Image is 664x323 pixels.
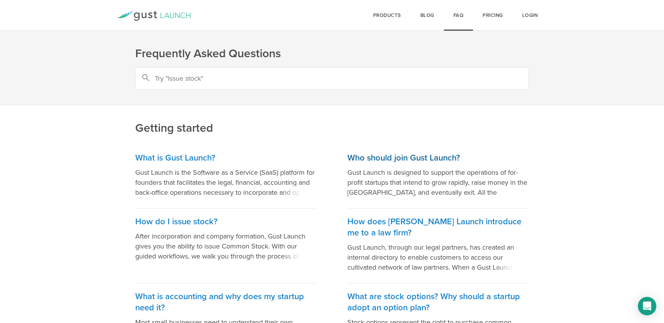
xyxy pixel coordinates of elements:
h2: Getting started [135,69,529,136]
p: Gust Launch is designed to support the operations of for-profit startups that intend to grow rapi... [347,167,529,197]
h3: What is accounting and why does my startup need it? [135,291,317,313]
h3: What is Gust Launch? [135,152,317,164]
h3: How do I issue stock? [135,216,317,227]
a: How do I issue stock? After incorporation and company formation, Gust Launch gives you the abilit... [135,209,317,283]
p: Gust Launch is the Software as a Service (SaaS) platform for founders that facilitates the legal,... [135,167,317,197]
div: Open Intercom Messenger [638,297,656,315]
h3: How does [PERSON_NAME] Launch introduce me to a law firm? [347,216,529,239]
a: Who should join Gust Launch? Gust Launch is designed to support the operations of for-profit star... [347,145,529,209]
a: What is Gust Launch? Gust Launch is the Software as a Service (SaaS) platform for founders that f... [135,145,317,209]
h3: What are stock options? Why should a startup adopt an option plan? [347,291,529,313]
a: How does [PERSON_NAME] Launch introduce me to a law firm? Gust Launch, through our legal partners... [347,209,529,283]
h1: Frequently Asked Questions [135,46,529,61]
p: After incorporation and company formation, Gust Launch gives you the ability to issue Common Stoc... [135,231,317,261]
h3: Who should join Gust Launch? [347,152,529,164]
input: Try "Issue stock" [135,67,529,89]
p: Gust Launch, through our legal partners, has created an internal directory to enable customers to... [347,242,529,272]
